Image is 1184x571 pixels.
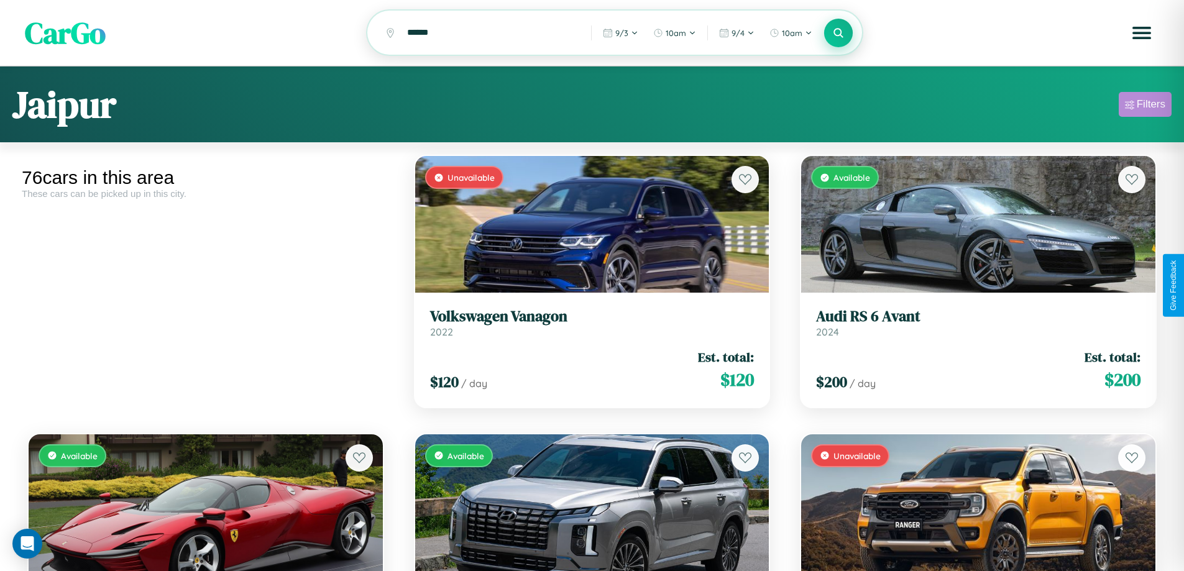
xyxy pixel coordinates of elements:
span: CarGo [25,12,106,53]
span: 9 / 3 [615,28,628,38]
div: Give Feedback [1169,260,1178,311]
button: 10am [647,23,702,43]
span: $ 120 [720,367,754,392]
span: Est. total: [1085,348,1140,366]
span: 10am [666,28,686,38]
span: Available [447,450,484,461]
button: 9/4 [713,23,761,43]
span: Est. total: [698,348,754,366]
span: 10am [782,28,802,38]
span: Unavailable [447,172,495,183]
button: 10am [763,23,819,43]
h3: Audi RS 6 Avant [816,308,1140,326]
span: Unavailable [833,450,881,461]
div: Filters [1137,98,1165,111]
button: Open menu [1124,16,1159,50]
span: Available [61,450,98,461]
span: Available [833,172,870,183]
a: Volkswagen Vanagon2022 [430,308,755,338]
a: Audi RS 6 Avant2024 [816,308,1140,338]
span: / day [461,377,487,390]
span: $ 200 [816,372,847,392]
span: $ 120 [430,372,459,392]
h1: Jaipur [12,79,116,130]
div: Open Intercom Messenger [12,529,42,559]
span: $ 200 [1104,367,1140,392]
button: Filters [1119,92,1172,117]
span: 9 / 4 [732,28,745,38]
h3: Volkswagen Vanagon [430,308,755,326]
div: 76 cars in this area [22,167,390,188]
button: 9/3 [597,23,645,43]
span: / day [850,377,876,390]
div: These cars can be picked up in this city. [22,188,390,199]
span: 2022 [430,326,453,338]
span: 2024 [816,326,839,338]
